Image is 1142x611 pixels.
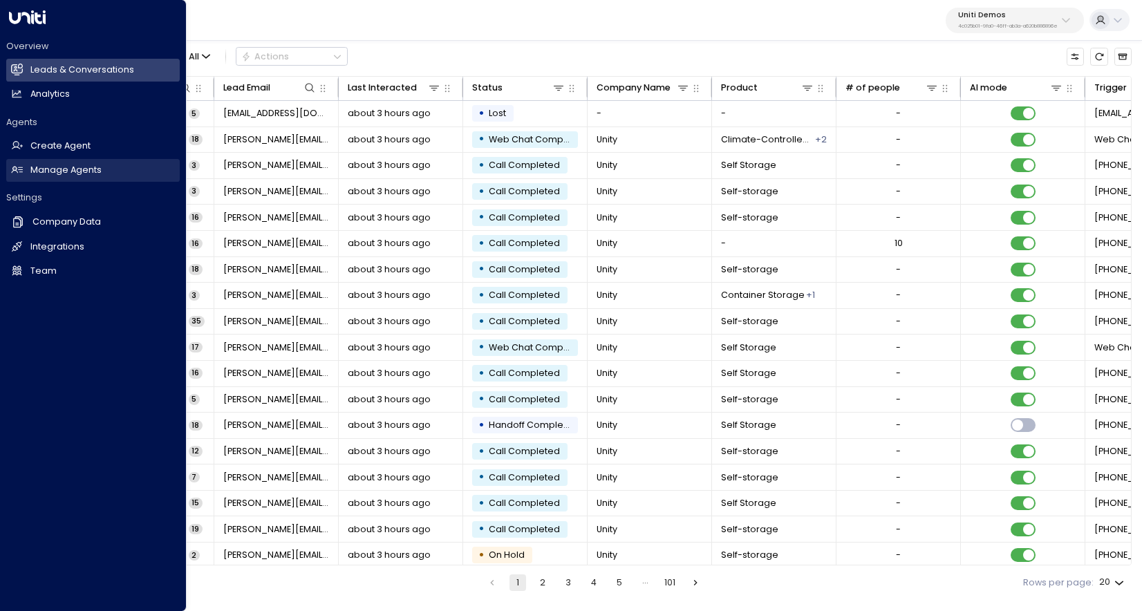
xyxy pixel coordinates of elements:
[223,185,330,198] span: francesco.decamilli@gmail.com
[478,129,485,150] div: •
[32,216,101,229] h2: Company Data
[896,393,901,406] div: -
[1023,576,1094,590] label: Rows per page:
[189,498,203,508] span: 15
[896,523,901,536] div: -
[223,80,317,95] div: Lead Email
[489,471,560,483] span: Call Completed
[815,133,827,146] div: Container Storage,Self Storage
[597,419,617,431] span: Unity
[478,493,485,514] div: •
[597,159,617,171] span: Unity
[489,237,560,249] span: Call Completed
[489,497,560,509] span: Call Completed
[597,185,617,198] span: Unity
[896,445,901,458] div: -
[721,211,778,224] span: Self-storage
[489,419,579,431] span: Handoff Completed
[6,135,180,158] a: Create Agent
[597,80,671,95] div: Company Name
[189,212,203,223] span: 16
[478,545,485,566] div: •
[478,207,485,228] div: •
[896,341,901,354] div: -
[478,233,485,254] div: •
[478,155,485,176] div: •
[6,191,180,204] h2: Settings
[30,88,70,101] h2: Analytics
[223,80,270,95] div: Lead Email
[958,23,1058,29] p: 4c025b01-9fa0-46ff-ab3a-a620b886896e
[588,101,712,126] td: -
[662,574,678,591] button: Go to page 101
[721,263,778,276] span: Self-storage
[348,159,431,171] span: about 3 hours ago
[1094,80,1127,95] div: Trigger
[721,497,776,509] span: Self Storage
[348,315,431,328] span: about 3 hours ago
[509,574,526,591] button: page 1
[223,133,330,146] span: francesco.decamilli@gmail.com
[896,289,901,301] div: -
[478,311,485,332] div: •
[189,290,200,301] span: 3
[970,80,1007,95] div: AI mode
[348,107,431,120] span: about 3 hours ago
[896,263,901,276] div: -
[189,134,203,144] span: 18
[896,367,901,379] div: -
[30,140,91,153] h2: Create Agent
[489,367,560,379] span: Call Completed
[489,159,560,171] span: Call Completed
[223,107,330,120] span: emre@getuniti.com
[6,159,180,182] a: Manage Agents
[489,107,506,119] span: Lost
[597,263,617,276] span: Unity
[189,394,200,404] span: 5
[236,47,348,66] div: Button group with a nested menu
[30,265,57,278] h2: Team
[597,237,617,250] span: Unity
[597,367,617,379] span: Unity
[241,51,289,62] div: Actions
[721,393,778,406] span: Self-storage
[721,471,778,484] span: Self-storage
[1090,48,1107,65] span: Refresh
[472,80,503,95] div: Status
[1114,48,1132,65] button: Archived Leads
[472,80,566,95] div: Status
[597,523,617,536] span: Unity
[30,164,102,177] h2: Manage Agents
[597,133,617,146] span: Unity
[189,472,200,482] span: 7
[896,159,901,171] div: -
[489,263,560,275] span: Call Completed
[721,80,758,95] div: Product
[721,367,776,379] span: Self Storage
[721,159,776,171] span: Self Storage
[348,549,431,561] span: about 3 hours ago
[489,211,560,223] span: Call Completed
[478,258,485,280] div: •
[845,80,900,95] div: # of people
[223,315,330,328] span: francesco.decamilli@gmail.com
[721,185,778,198] span: Self-storage
[478,415,485,436] div: •
[489,445,560,457] span: Call Completed
[223,289,330,301] span: francesco.decamilli@gmail.com
[896,419,901,431] div: -
[478,441,485,462] div: •
[489,289,560,301] span: Call Completed
[1067,48,1084,65] button: Customize
[189,342,203,352] span: 17
[597,80,691,95] div: Company Name
[721,315,778,328] span: Self-storage
[721,549,778,561] span: Self-storage
[586,574,602,591] button: Go to page 4
[189,109,200,119] span: 5
[348,367,431,379] span: about 3 hours ago
[6,260,180,283] a: Team
[597,471,617,484] span: Unity
[189,524,203,534] span: 19
[721,523,778,536] span: Self-storage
